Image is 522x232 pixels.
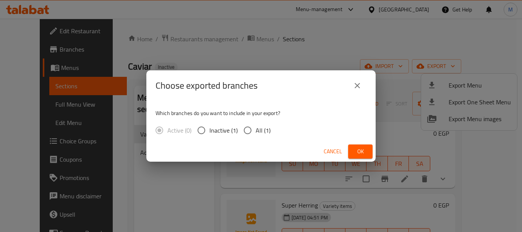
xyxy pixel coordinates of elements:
span: Ok [354,147,366,156]
span: Inactive (1) [209,126,238,135]
button: close [348,76,366,95]
button: Cancel [321,144,345,159]
span: Active (0) [167,126,191,135]
span: Cancel [324,147,342,156]
span: All (1) [256,126,271,135]
p: Which branches do you want to include in your export? [156,109,366,117]
h2: Choose exported branches [156,79,258,92]
button: Ok [348,144,373,159]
